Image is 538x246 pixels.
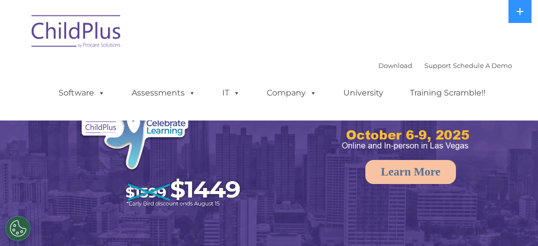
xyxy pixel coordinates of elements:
a: Learn More [365,160,456,184]
a: University [333,83,393,103]
a: Schedule A Demo [453,61,512,69]
a: Training Scramble!! [400,83,495,103]
a: Assessments [122,83,206,103]
font: | [378,61,512,69]
button: Cookies Settings [6,216,31,241]
a: Download [378,61,412,69]
img: ChildPlus by Procare Solutions [27,8,127,58]
a: Company [257,83,327,103]
a: IT [212,83,250,103]
a: Support [424,61,451,69]
a: Software [49,83,115,103]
